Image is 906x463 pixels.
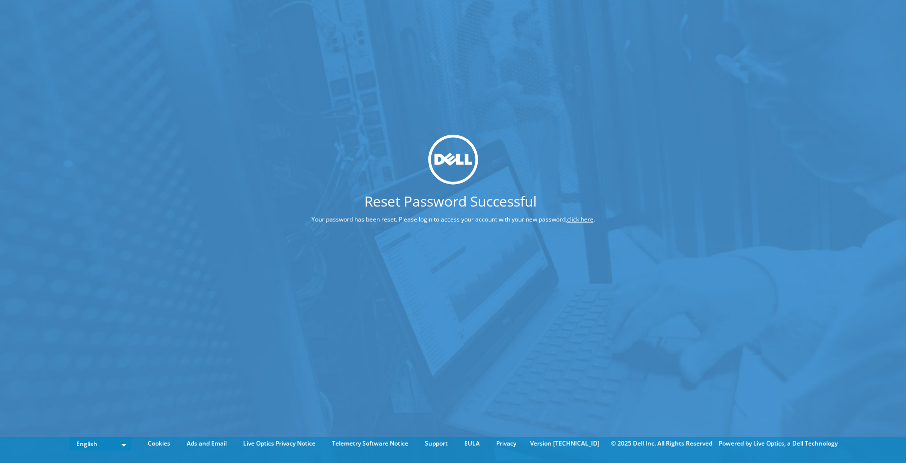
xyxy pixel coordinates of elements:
p: Your password has been reset. Please login to access your account with your new password, . [274,214,632,225]
img: dell_svg_logo.svg [428,135,478,185]
li: Powered by Live Optics, a Dell Technology [719,438,838,449]
li: © 2025 Dell Inc. All Rights Reserved [606,438,717,449]
a: Live Optics Privacy Notice [236,438,323,449]
a: click here [567,215,594,224]
a: Cookies [140,438,178,449]
li: Version [TECHNICAL_ID] [525,438,604,449]
a: Support [417,438,455,449]
a: Privacy [489,438,524,449]
h1: Reset Password Successful [274,194,627,208]
a: Ads and Email [179,438,234,449]
a: EULA [457,438,487,449]
a: Telemetry Software Notice [324,438,416,449]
